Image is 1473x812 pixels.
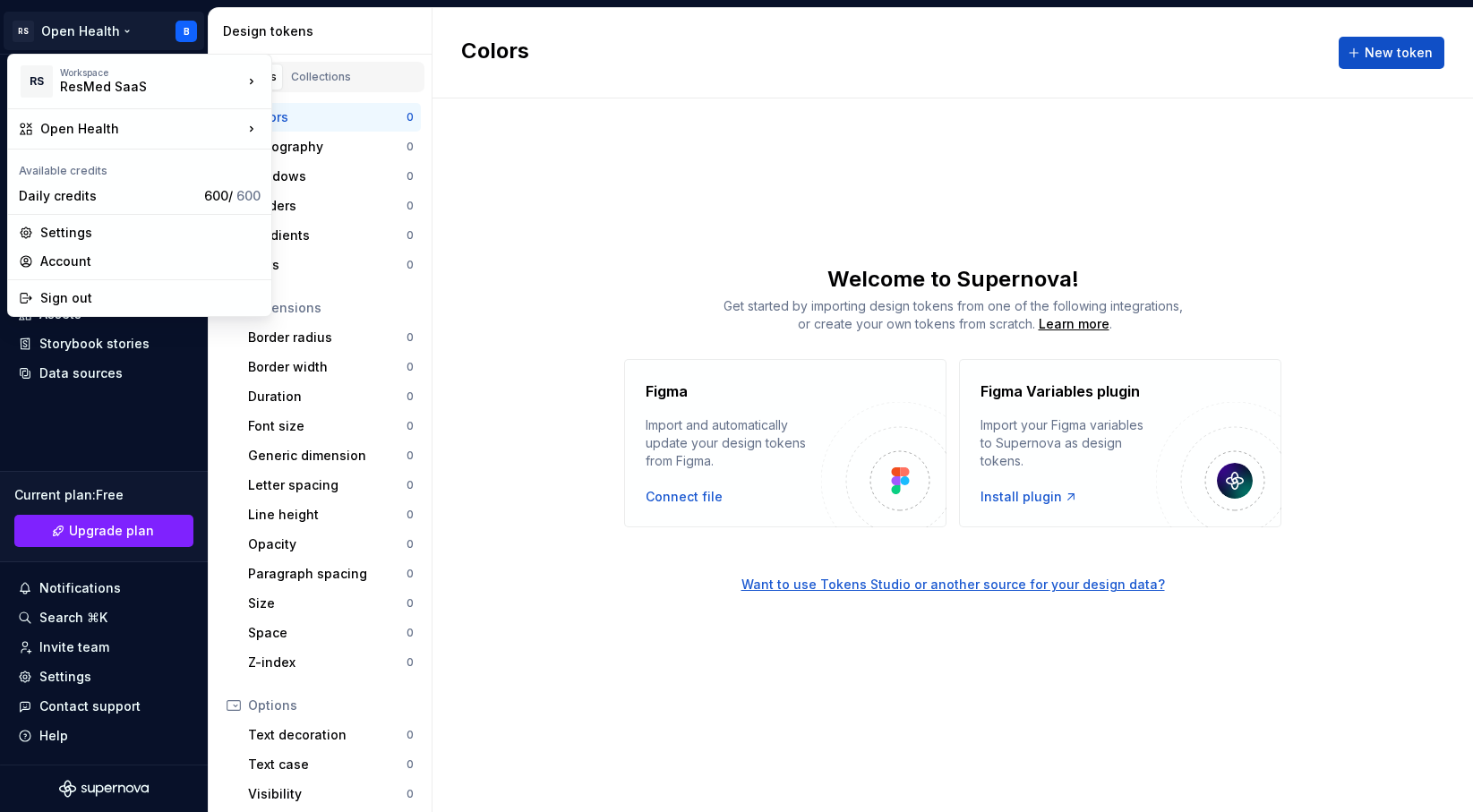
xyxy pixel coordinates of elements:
[19,187,197,205] div: Daily credits
[21,65,53,98] div: RS
[236,188,261,203] span: 600
[40,252,261,270] div: Account
[40,289,261,307] div: Sign out
[12,153,268,182] div: Available credits
[60,67,243,78] div: Workspace
[60,78,212,96] div: ResMed SaaS
[204,188,261,203] span: 600 /
[40,224,261,242] div: Settings
[40,120,243,138] div: Open Health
